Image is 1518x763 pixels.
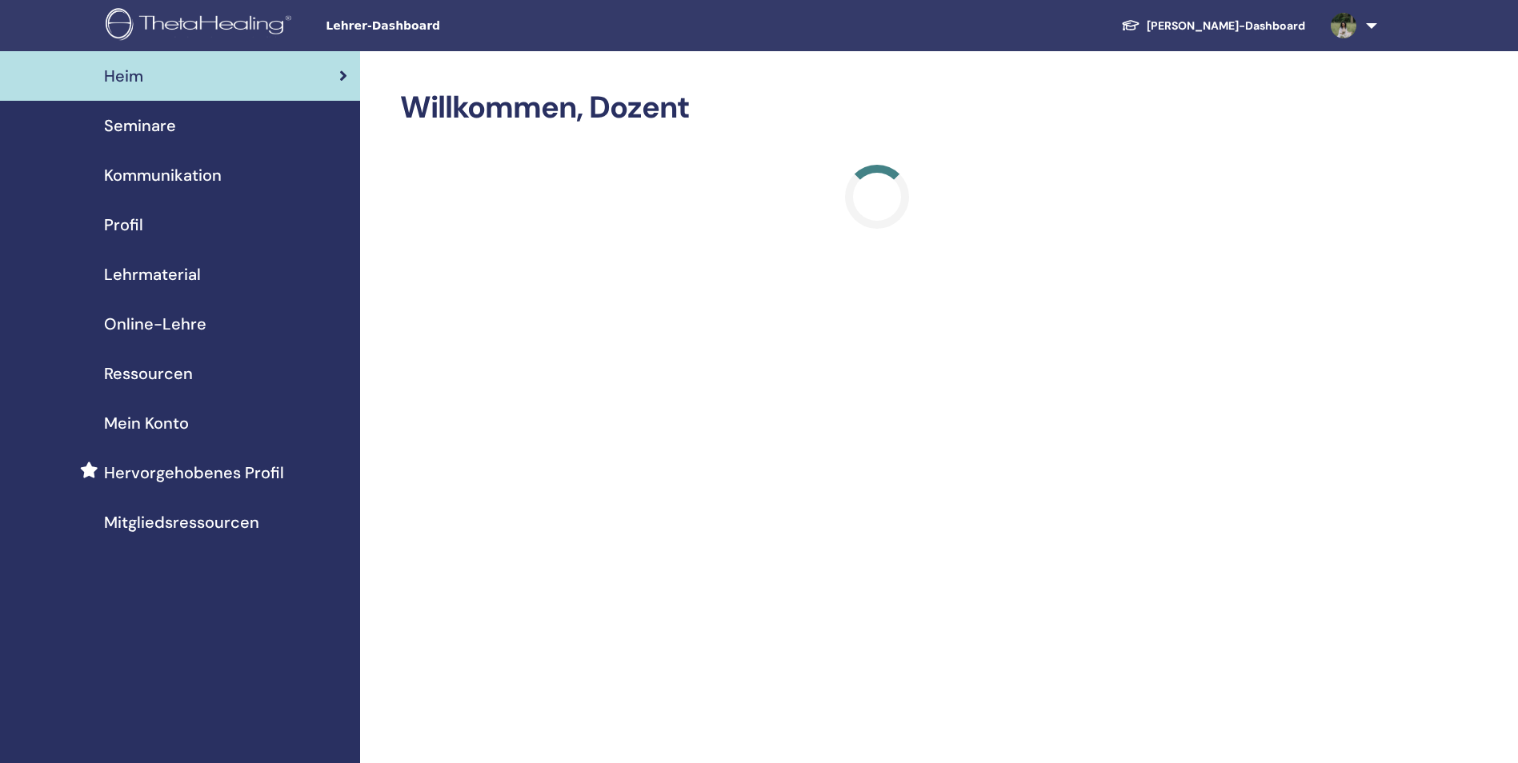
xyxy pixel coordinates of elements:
img: graduation-cap-white.svg [1121,18,1140,32]
span: Online-Lehre [104,312,206,336]
img: logo.png [106,8,297,44]
span: Lehrmaterial [104,262,201,286]
span: Hervorgehobenes Profil [104,461,284,485]
img: default.jpg [1331,13,1356,38]
span: Heim [104,64,143,88]
span: Mein Konto [104,411,189,435]
h2: Willkommen, Dozent [400,90,1355,126]
span: Mitgliedsressourcen [104,510,259,534]
span: Lehrer-Dashboard [326,18,566,34]
span: Ressourcen [104,362,193,385]
span: Kommunikation [104,163,222,187]
a: [PERSON_NAME]-Dashboard [1108,11,1318,41]
span: Profil [104,213,143,237]
span: Seminare [104,114,176,138]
